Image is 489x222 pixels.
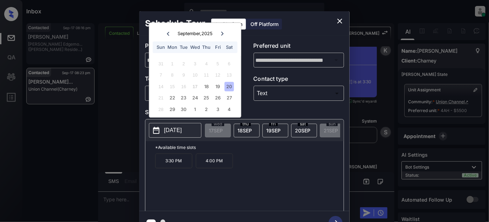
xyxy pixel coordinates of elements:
div: Not available Tuesday, September 16th, 2025 [179,82,188,91]
div: Not available Tuesday, September 9th, 2025 [179,70,188,80]
div: Not available Sunday, September 21st, 2025 [156,93,166,103]
div: Choose Tuesday, September 30th, 2025 [179,105,188,114]
div: Tue [179,43,188,52]
div: Not available Sunday, September 14th, 2025 [156,82,166,91]
p: Preferred community [145,41,236,53]
div: Not available Sunday, August 31st, 2025 [156,59,166,68]
div: Not available Friday, September 5th, 2025 [213,59,222,68]
p: 4:00 PM [196,154,233,168]
div: month 2025-09 [151,58,239,115]
div: Choose Saturday, September 20th, 2025 [225,82,234,91]
div: Not available Tuesday, September 2nd, 2025 [179,59,188,68]
div: Not available Wednesday, September 3rd, 2025 [190,59,200,68]
p: 3:30 PM [155,154,192,168]
div: Choose Thursday, September 25th, 2025 [202,93,211,103]
p: Tour type [145,74,236,86]
button: close [333,14,347,28]
p: [DATE] [164,126,182,135]
div: Wed [190,43,200,52]
div: Choose Thursday, October 2nd, 2025 [202,105,211,114]
div: Choose Thursday, September 18th, 2025 [202,82,211,91]
div: Not available Wednesday, September 10th, 2025 [190,70,200,80]
div: Not available Friday, September 12th, 2025 [213,70,222,80]
div: Not available Saturday, September 13th, 2025 [225,70,234,80]
div: Sun [156,43,166,52]
p: Select slot [145,108,344,119]
div: Sat [225,43,234,52]
p: *Available time slots [155,141,344,154]
div: Not available Saturday, September 6th, 2025 [225,59,234,68]
div: Text [255,87,343,99]
div: Mon [167,43,177,52]
span: 20 SEP [295,128,310,133]
div: Not available Sunday, September 28th, 2025 [156,105,166,114]
div: Off Platform [247,19,282,30]
div: Choose Tuesday, September 23rd, 2025 [179,93,188,103]
div: Thu [202,43,211,52]
div: September , 2025 [178,31,213,36]
span: thu [240,122,251,126]
div: Fri [213,43,222,52]
div: Not available Thursday, September 11th, 2025 [202,70,211,80]
div: Not available Monday, September 15th, 2025 [167,82,177,91]
div: Not available Sunday, September 7th, 2025 [156,70,166,80]
span: sat [298,122,308,126]
div: Not available Monday, September 8th, 2025 [167,70,177,80]
span: fri [269,122,278,126]
div: Not available Thursday, September 4th, 2025 [202,59,211,68]
h2: Schedule Tour [139,11,211,36]
div: Choose Friday, September 19th, 2025 [213,82,222,91]
div: date-select [291,124,317,137]
div: Choose Wednesday, September 24th, 2025 [190,93,200,103]
div: Choose Wednesday, October 1st, 2025 [190,105,200,114]
span: 18 SEP [237,128,252,133]
div: Not available Wednesday, September 17th, 2025 [190,82,200,91]
div: date-select [262,124,288,137]
div: Choose Monday, September 29th, 2025 [167,105,177,114]
div: Choose Friday, September 26th, 2025 [213,93,222,103]
div: Not available Monday, September 1st, 2025 [167,59,177,68]
div: In Person [147,87,234,99]
span: 19 SEP [266,128,281,133]
div: date-select [234,124,260,137]
div: Choose Saturday, September 27th, 2025 [225,93,234,103]
div: Choose Friday, October 3rd, 2025 [213,105,222,114]
div: Choose Saturday, October 4th, 2025 [225,105,234,114]
p: Contact type [254,74,344,86]
button: [DATE] [149,123,201,138]
p: Preferred unit [254,41,344,53]
div: Choose Monday, September 22nd, 2025 [167,93,177,103]
div: On Platform [211,19,246,30]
